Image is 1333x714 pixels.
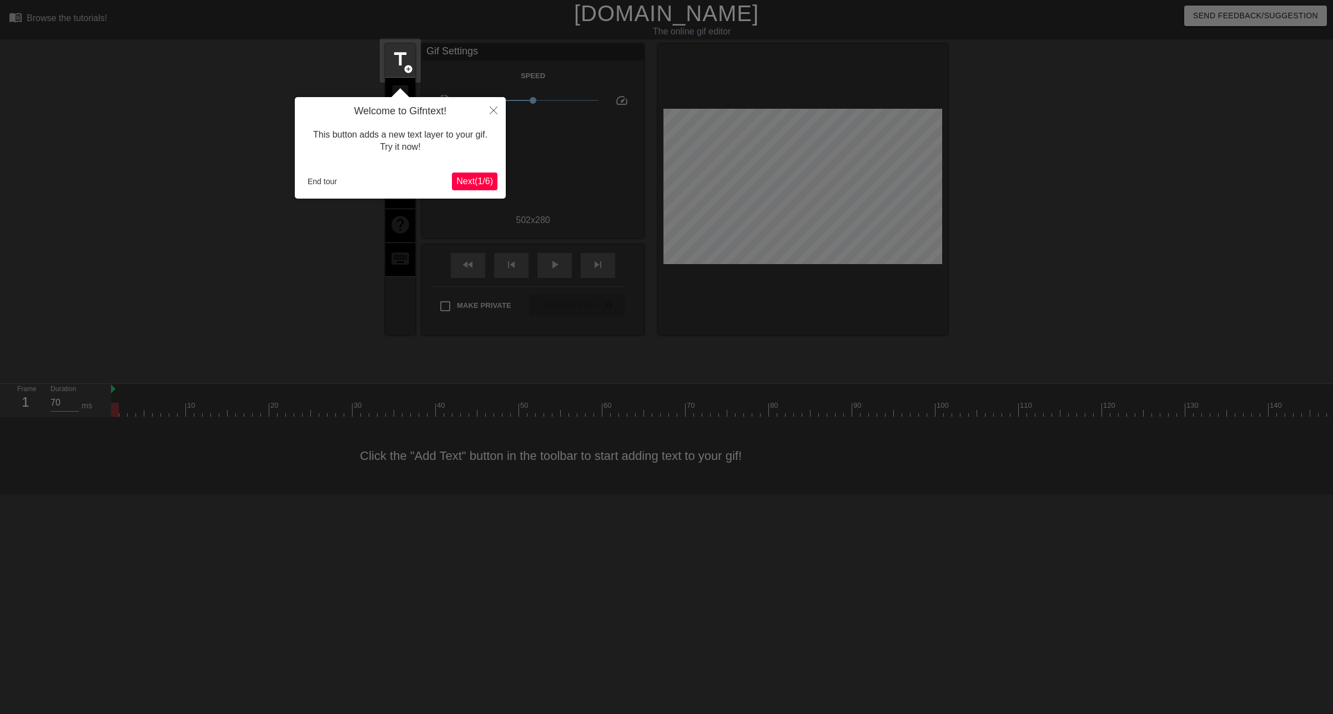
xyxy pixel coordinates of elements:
h4: Welcome to Gifntext! [303,105,497,118]
button: Close [481,97,506,123]
button: Next [452,173,497,190]
span: Next ( 1 / 6 ) [456,176,493,186]
div: This button adds a new text layer to your gif. Try it now! [303,118,497,165]
button: End tour [303,173,341,190]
